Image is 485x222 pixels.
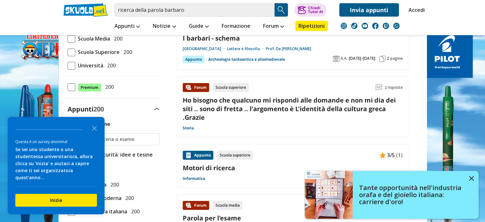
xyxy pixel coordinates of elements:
span: [DATE]-[DATE] [349,56,375,61]
span: 200 [105,61,116,70]
span: 2 [387,56,389,61]
img: Appunti contenuto [185,152,192,158]
div: Scuola superiore [217,151,253,160]
span: Premium [78,83,101,92]
div: Survey [8,117,105,214]
img: Anno accademico [333,56,339,62]
span: pagine [390,56,403,61]
a: Lettere e filosofia [227,46,266,51]
div: Questa è un survey anonima! [15,139,97,145]
img: youtube [362,23,368,29]
span: Tesina maturità: idee e tesine svolte [75,150,159,167]
a: Motori di ricerca [183,164,403,172]
span: 200 [93,105,104,113]
button: Search Button [275,3,288,17]
div: Appunto [183,56,204,63]
a: I barbari - schema [183,34,403,42]
button: Inizia [15,194,97,207]
a: Appunti [113,21,142,32]
div: Chiedi Tutor AI [308,6,323,14]
img: Cerca appunti, riassunti o versioni [276,5,286,15]
div: Forum [183,201,209,210]
label: Appunti [68,105,104,113]
span: 200 [108,180,119,189]
img: facebook [372,23,378,29]
span: Scuola Media [75,34,110,43]
div: Appunto [183,151,213,160]
button: Close the survey [88,121,101,134]
div: Se sei uno studente o una studentessa universitario/a, allora clicca su 'Inizia' e aiutaci a capi... [15,146,97,181]
a: Tante opportunità nell'industria orafa e del gioiello italiana: carriere d'oro! [305,171,479,219]
span: Scuola Superiore [75,48,120,56]
span: 200 [129,207,140,216]
a: Formazione [220,21,252,32]
img: Forum contenuto [185,202,192,209]
a: Archeologia tardoantica e altomedievale [208,56,285,63]
span: 2 risposte [385,83,403,92]
a: Ho bisogno che qualcuno mi rispondi alle domande e non mi dia dei siti .. sono di fretta .. l'arg... [183,96,396,122]
img: Forum contenuto [185,84,192,91]
a: Storia [183,126,194,131]
input: Ricerca materia o esame [79,136,156,142]
button: ChiediTutor AI [294,3,327,17]
span: 200 [123,194,134,202]
input: Cerca appunti, riassunti o versioni [114,3,275,17]
img: close [469,176,474,181]
a: Guide [187,21,210,32]
span: 200 [111,34,122,43]
span: A.A. [341,56,348,61]
a: Forum [261,21,286,32]
div: Scuola superiore [213,83,249,92]
img: twitch [383,23,389,29]
img: WhatsApp [393,23,400,29]
img: Appunti contenuto [379,152,386,158]
span: Università [75,61,103,70]
a: Ripetizioni [295,21,328,31]
img: instagram [341,23,347,29]
a: [GEOGRAPHIC_DATA] [183,46,227,51]
a: Informatica [183,176,205,181]
img: Commenti lettura [376,84,382,91]
a: Prof. De [PERSON_NAME] [266,46,311,51]
span: 3/5 [387,151,395,159]
a: Accedi [408,3,422,17]
span: 200 [103,83,114,91]
span: 200 [121,48,132,56]
span: (1) [396,151,403,159]
h4: Tante opportunità nell'industria orafa e del gioiello italiana: carriere d'oro! [359,184,464,205]
img: Apri e chiudi sezione [154,108,159,110]
div: Forum [183,83,209,92]
div: Scuola media [213,201,242,210]
img: tiktok [351,23,357,29]
img: Pagine [379,56,386,62]
a: Invia appunti [339,3,399,17]
a: Notizie [151,21,178,32]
